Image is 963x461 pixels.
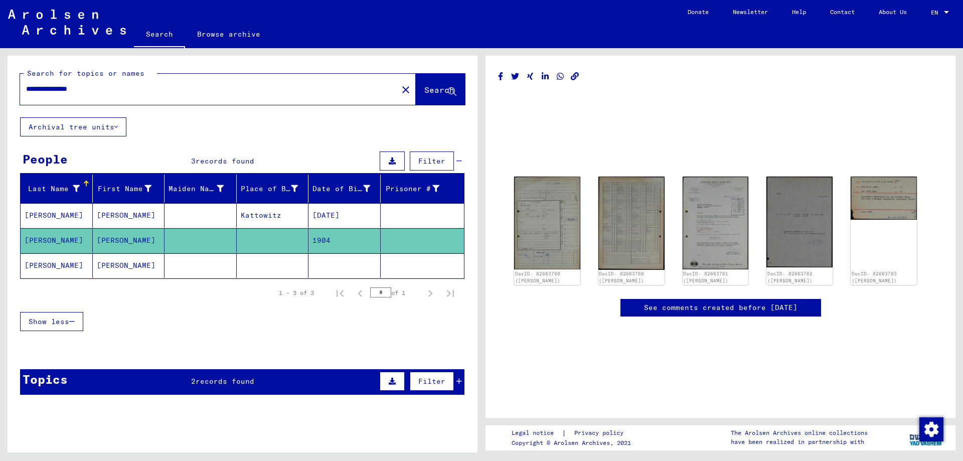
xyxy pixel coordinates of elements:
[683,177,749,269] img: 001.jpg
[237,175,309,203] mat-header-cell: Place of Birth
[555,70,566,83] button: Share on WhatsApp
[512,428,635,438] div: |
[20,312,83,331] button: Show less
[410,151,454,171] button: Filter
[25,184,80,194] div: Last Name
[370,288,420,297] div: of 1
[169,184,224,194] div: Maiden Name
[21,203,93,228] mat-cell: [PERSON_NAME]
[169,181,236,197] div: Maiden Name
[27,69,144,78] mat-label: Search for topics or names
[191,377,196,386] span: 2
[241,184,298,194] div: Place of Birth
[851,177,917,220] img: 001.jpg
[683,271,728,283] a: DocID: 82663761 ([PERSON_NAME])
[308,228,381,253] mat-cell: 1904
[410,372,454,391] button: Filter
[767,271,813,283] a: DocID: 82663762 ([PERSON_NAME])
[396,79,416,99] button: Clear
[385,181,452,197] div: Prisoner #
[241,181,311,197] div: Place of Birth
[400,84,412,96] mat-icon: close
[525,70,536,83] button: Share on Xing
[599,271,644,283] a: DocID: 82663760 ([PERSON_NAME])
[312,181,383,197] div: Date of Birth
[512,438,635,447] p: Copyright © Arolsen Archives, 2021
[852,271,897,283] a: DocID: 82663763 ([PERSON_NAME])
[496,70,506,83] button: Share on Facebook
[514,177,580,269] img: 001.jpg
[97,181,165,197] div: First Name
[440,283,460,303] button: Last page
[330,283,350,303] button: First page
[598,177,665,270] img: 002.jpg
[907,425,945,450] img: yv_logo.png
[512,428,562,438] a: Legal notice
[308,203,381,228] mat-cell: [DATE]
[97,184,152,194] div: First Name
[418,377,445,386] span: Filter
[381,175,464,203] mat-header-cell: Prisoner #
[20,117,126,136] button: Archival tree units
[196,377,254,386] span: records found
[308,175,381,203] mat-header-cell: Date of Birth
[566,428,635,438] a: Privacy policy
[510,70,521,83] button: Share on Twitter
[21,253,93,278] mat-cell: [PERSON_NAME]
[919,417,943,441] img: Change consent
[570,70,580,83] button: Copy link
[25,181,92,197] div: Last Name
[93,228,165,253] mat-cell: [PERSON_NAME]
[93,253,165,278] mat-cell: [PERSON_NAME]
[165,175,237,203] mat-header-cell: Maiden Name
[540,70,551,83] button: Share on LinkedIn
[279,288,314,297] div: 1 – 3 of 3
[424,85,454,95] span: Search
[644,302,797,313] a: See comments created before [DATE]
[312,184,370,194] div: Date of Birth
[21,175,93,203] mat-header-cell: Last Name
[385,184,440,194] div: Prisoner #
[196,157,254,166] span: records found
[8,10,126,35] img: Arolsen_neg.svg
[766,177,833,267] img: 001.jpg
[731,437,868,446] p: have been realized in partnership with
[931,9,942,16] span: EN
[93,203,165,228] mat-cell: [PERSON_NAME]
[134,22,185,48] a: Search
[23,150,68,168] div: People
[418,157,445,166] span: Filter
[23,370,68,388] div: Topics
[515,271,560,283] a: DocID: 82663760 ([PERSON_NAME])
[731,428,868,437] p: The Arolsen Archives online collections
[237,203,309,228] mat-cell: Kattowitz
[29,317,69,326] span: Show less
[350,283,370,303] button: Previous page
[21,228,93,253] mat-cell: [PERSON_NAME]
[420,283,440,303] button: Next page
[185,22,272,46] a: Browse archive
[416,74,465,105] button: Search
[191,157,196,166] span: 3
[93,175,165,203] mat-header-cell: First Name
